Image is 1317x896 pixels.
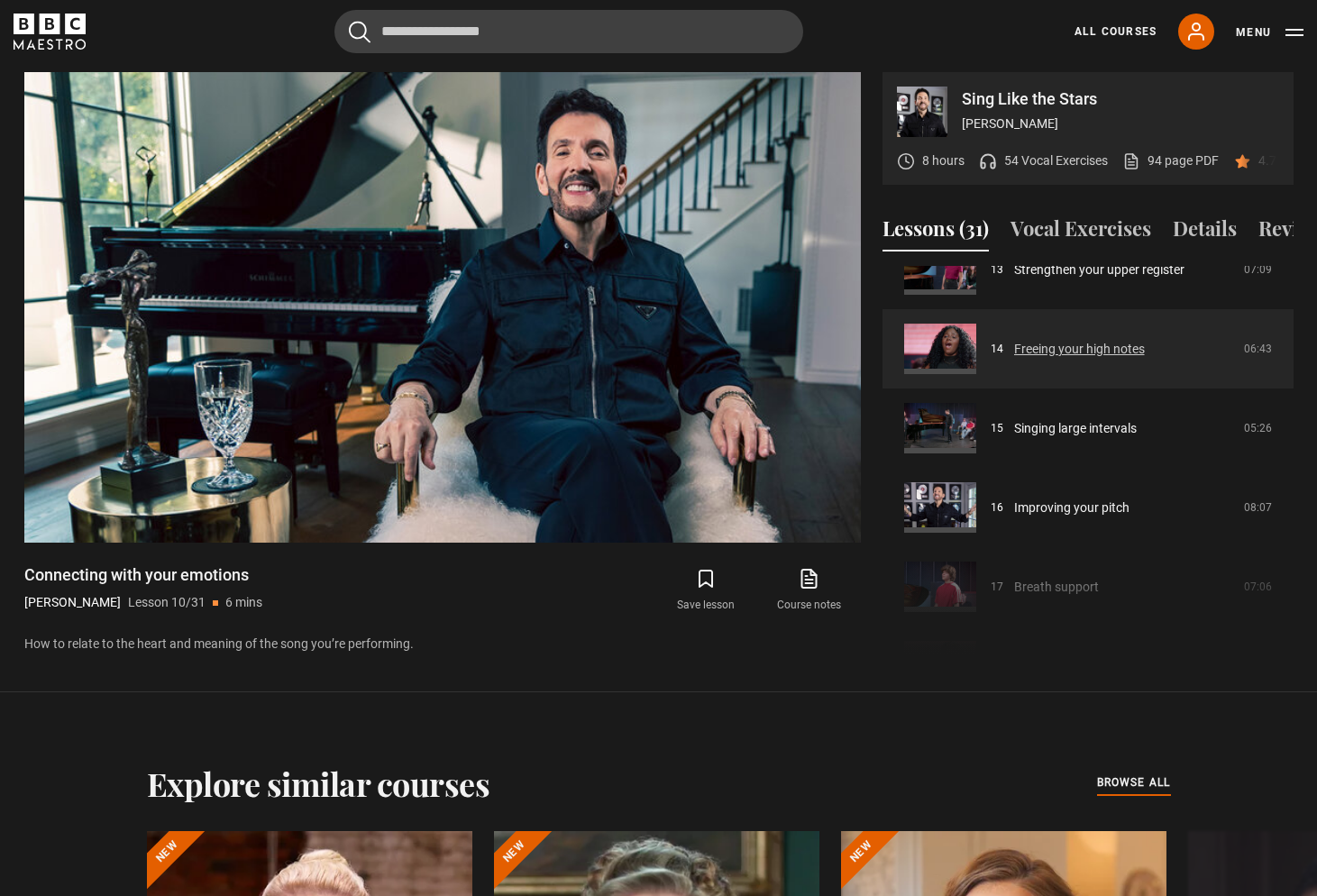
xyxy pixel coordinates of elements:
button: Lessons (31) [883,214,989,251]
button: Vocal Exercises [1011,214,1151,251]
h1: Connecting with your emotions [24,564,262,586]
button: Toggle navigation [1236,23,1303,41]
p: 54 Vocal Exercises [1004,151,1108,170]
button: Save lesson [654,564,757,617]
p: Sing Like the Stars [962,91,1279,107]
button: Details [1173,214,1237,251]
input: Search [334,10,803,53]
p: How to relate to the heart and meaning of the song you’re performing. [24,635,861,654]
a: 94 page PDF [1122,151,1219,170]
a: Freeing your high notes [1014,340,1145,359]
p: 6 mins [225,593,262,612]
video-js: Video Player [24,72,861,543]
button: Submit the search query [349,21,370,43]
a: Improving your pitch [1014,498,1130,517]
p: 8 hours [922,151,965,170]
a: Singing large intervals [1014,419,1137,438]
p: Lesson 10/31 [128,593,206,612]
span: browse all [1097,773,1171,791]
h2: Explore similar courses [147,764,490,802]
a: browse all [1097,773,1171,793]
p: [PERSON_NAME] [24,593,121,612]
svg: BBC Maestro [14,14,86,50]
a: Course notes [757,564,860,617]
a: All Courses [1075,23,1157,40]
a: Strengthen your upper register [1014,261,1184,279]
p: [PERSON_NAME] [962,114,1279,133]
